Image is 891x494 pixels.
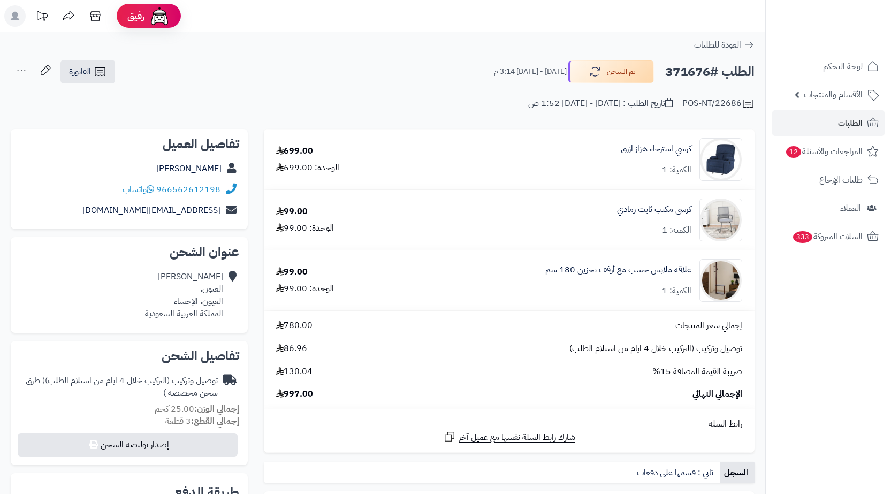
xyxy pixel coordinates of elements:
span: الإجمالي النهائي [692,388,742,400]
span: 86.96 [276,343,307,355]
h2: الطلب #371676 [665,61,755,83]
span: الفاتورة [69,65,91,78]
span: توصيل وتركيب (التركيب خلال 4 ايام من استلام الطلب) [569,343,742,355]
a: الطلبات [772,110,885,136]
strong: إجمالي القطع: [191,415,239,428]
span: السلات المتروكة [792,229,863,244]
a: [EMAIL_ADDRESS][DOMAIN_NAME] [82,204,220,217]
a: واتساب [123,183,154,196]
div: رابط السلة [268,418,750,430]
a: شارك رابط السلة نفسها مع عميل آخر [443,430,575,444]
a: العودة للطلبات [694,39,755,51]
a: كرسي استرخاء هزاز ازرق [621,143,691,155]
h2: عنوان الشحن [19,246,239,259]
div: الكمية: 1 [662,285,691,297]
div: الكمية: 1 [662,164,691,176]
span: 333 [793,231,812,243]
a: 966562612198 [156,183,220,196]
span: إجمالي سعر المنتجات [675,320,742,332]
span: لوحة التحكم [823,59,863,74]
a: طلبات الإرجاع [772,167,885,193]
small: 3 قطعة [165,415,239,428]
span: المراجعات والأسئلة [785,144,863,159]
img: logo-2.png [818,28,881,51]
span: طلبات الإرجاع [819,172,863,187]
div: 99.00 [276,206,308,218]
span: رفيق [127,10,144,22]
div: 99.00 [276,266,308,278]
small: 25.00 كجم [155,402,239,415]
img: 1738148062-110102050051-90x90.jpg [700,138,742,181]
strong: إجمالي الوزن: [194,402,239,415]
span: 12 [786,146,801,158]
span: شارك رابط السلة نفسها مع عميل آخر [459,431,575,444]
h2: تفاصيل العميل [19,138,239,150]
span: العملاء [840,201,861,216]
span: ( طرق شحن مخصصة ) [26,374,218,399]
a: كرسي مكتب ثابت رمادي [617,203,691,216]
a: [PERSON_NAME] [156,162,222,175]
a: الفاتورة [60,60,115,83]
a: تابي : قسمها على دفعات [633,462,720,483]
div: الوحدة: 99.00 [276,222,334,234]
span: 130.04 [276,366,313,378]
div: الكمية: 1 [662,224,691,237]
small: [DATE] - [DATE] 3:14 م [494,66,567,77]
a: لوحة التحكم [772,54,885,79]
img: 1750581797-1-90x90.jpg [700,199,742,241]
div: الوحدة: 99.00 [276,283,334,295]
a: العملاء [772,195,885,221]
span: الطلبات [838,116,863,131]
img: ai-face.png [149,5,170,27]
a: السجل [720,462,755,483]
a: السلات المتروكة333 [772,224,885,249]
div: [PERSON_NAME] العيون، العيون، الإحساء المملكة العربية السعودية [145,271,223,320]
img: 1753166193-1-90x90.jpg [700,259,742,302]
div: POS-NT/22686 [682,97,755,110]
div: تاريخ الطلب : [DATE] - [DATE] 1:52 ص [528,97,673,110]
div: الوحدة: 699.00 [276,162,339,174]
button: إصدار بوليصة الشحن [18,433,238,457]
a: تحديثات المنصة [28,5,55,29]
div: 699.00 [276,145,313,157]
span: العودة للطلبات [694,39,741,51]
h2: تفاصيل الشحن [19,349,239,362]
span: 780.00 [276,320,313,332]
button: تم الشحن [568,60,654,83]
div: توصيل وتركيب (التركيب خلال 4 ايام من استلام الطلب) [19,375,218,399]
a: علاقة ملابس خشب مع أرفف تخزين 180 سم [545,264,691,276]
span: ضريبة القيمة المضافة 15% [652,366,742,378]
span: 997.00 [276,388,313,400]
span: الأقسام والمنتجات [804,87,863,102]
a: المراجعات والأسئلة12 [772,139,885,164]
